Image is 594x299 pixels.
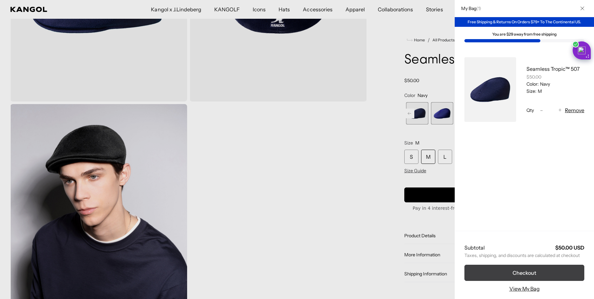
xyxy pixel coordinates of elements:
div: You are $29 away from free shipping [464,32,584,37]
span: 1 [478,5,479,11]
a: Seamless Tropic™ 507 [526,66,580,72]
div: Free Shipping & Returns On Orders $79+ To The Continental US. [455,17,594,27]
strong: $50.00 USD [555,244,584,251]
input: Quantity for Seamless Tropic™ 507 [546,106,555,114]
span: + [558,106,562,115]
dd: Navy [539,81,550,87]
button: + [555,106,565,114]
button: Remove Seamless Tropic™ 507 - Navy / M [565,106,584,114]
button: - [536,106,546,114]
span: ( ) [476,5,481,11]
a: View My Bag [509,285,540,293]
dd: M [536,88,542,94]
div: $50.00 [526,74,584,80]
dt: Color: [526,81,539,87]
button: Checkout [464,265,584,281]
span: - [540,106,543,115]
span: Qty [526,107,534,113]
h2: My Bag [458,5,481,11]
dt: Size: [526,88,536,94]
h2: Subtotal [464,244,485,251]
small: Taxes, shipping, and discounts are calculated at checkout [464,252,584,258]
